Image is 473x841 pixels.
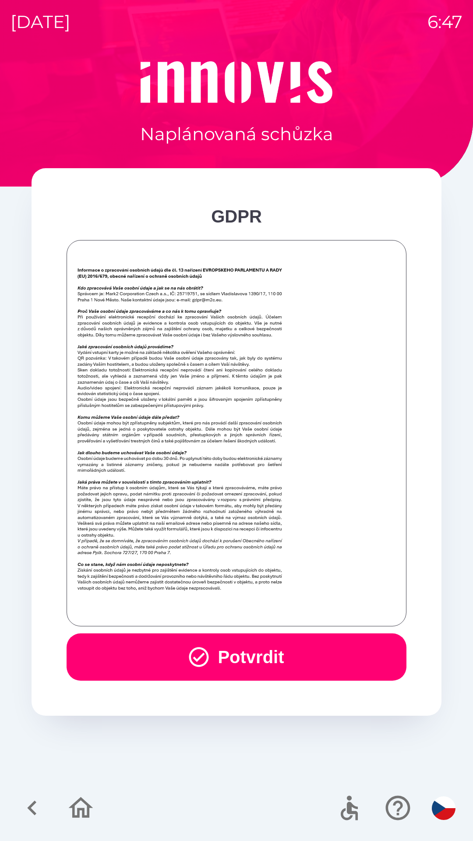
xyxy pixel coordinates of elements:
img: cs flag [432,796,455,820]
div: GDPR [67,203,406,230]
p: [DATE] [11,9,71,35]
p: 6:47 [427,9,462,35]
button: Potvrdit [67,633,406,681]
img: Logo [32,61,441,103]
p: Naplánovaná schůzka [140,121,333,147]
